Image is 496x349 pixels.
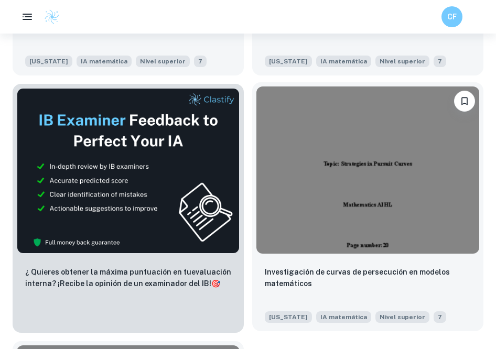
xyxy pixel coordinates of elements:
[198,58,202,65] font: 7
[256,86,479,254] img: Math AI IA example thumbnail: Investigating Pursuit Curves in Mathemat
[320,313,367,321] font: IA matemática
[454,91,475,112] button: Marcador
[29,58,68,65] font: [US_STATE]
[25,268,231,288] font: evaluación interna
[320,58,367,65] font: IA matemática
[265,266,471,289] p: Investigación de curvas de persecución en modelos matemáticos
[438,58,442,65] font: 7
[25,268,191,276] font: ¿ Quieres obtener la máxima puntuación en tu
[269,313,308,321] font: [US_STATE]
[211,279,220,288] font: 🎯
[81,58,127,65] font: IA matemática
[38,9,60,25] a: Logotipo de Clastify
[447,13,457,21] font: CF
[438,313,442,321] font: 7
[380,313,425,321] font: Nivel superior
[441,6,462,27] button: CF
[17,88,240,254] img: Uña del pulgar
[252,84,483,333] a: MarcadorInvestigación de curvas de persecución en modelos matemáticos[US_STATE]IA matemáticaNivel...
[44,9,60,25] img: Logotipo de Clastify
[380,58,425,65] font: Nivel superior
[140,58,186,65] font: Nivel superior
[269,58,308,65] font: [US_STATE]
[52,279,211,288] font: ? ¡Recibe la opinión de un examinador del IB!
[265,268,450,288] font: Investigación de curvas de persecución en modelos matemáticos
[13,84,244,333] a: Uña del pulgar¿ Quieres obtener la máxima puntuación en tuevaluación interna? ¡Recibe la opinión ...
